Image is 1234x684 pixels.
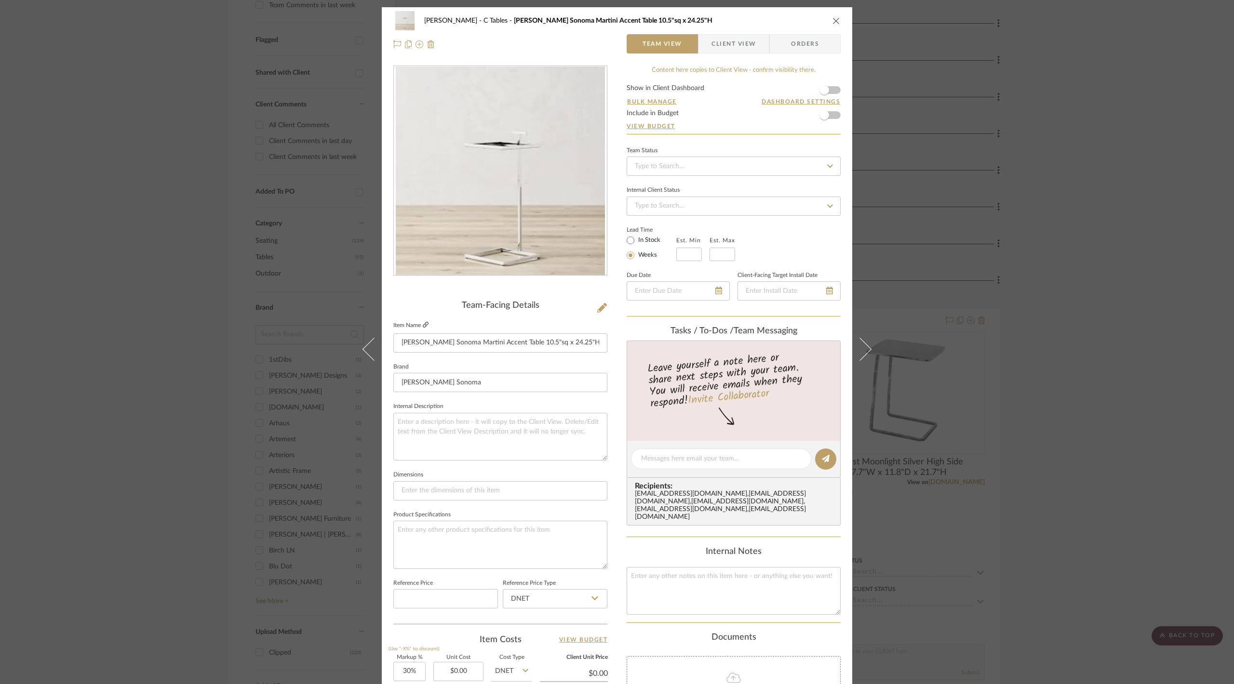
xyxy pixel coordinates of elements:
a: View Budget [627,122,841,130]
div: 0 [394,66,607,276]
span: [PERSON_NAME] Sonoma Martini Accent Table 10.5"sq x 24.25"H [514,17,712,24]
label: Client Unit Price [540,655,608,660]
span: Tasks / To-Dos / [671,327,734,335]
label: Due Date [627,273,651,278]
div: Item Costs [393,634,607,645]
button: Bulk Manage [627,97,677,106]
div: Team Status [627,148,657,153]
input: Type to Search… [627,197,841,216]
label: Markup % [393,655,426,660]
label: Weeks [636,251,657,260]
label: Item Name [393,321,429,329]
div: Team-Facing Details [393,301,607,311]
button: close [832,16,841,25]
input: Enter Install Date [738,281,841,301]
div: [EMAIL_ADDRESS][DOMAIN_NAME] , [EMAIL_ADDRESS][DOMAIN_NAME] , [EMAIL_ADDRESS][DOMAIN_NAME] , [EMA... [635,490,836,521]
a: View Budget [559,634,608,645]
label: Lead Time [627,225,676,234]
img: Remove from project [427,40,435,48]
div: Content here copies to Client View - confirm visibility there. [627,66,841,75]
label: Unit Cost [433,655,483,660]
span: Team View [643,34,682,53]
span: Client View [711,34,756,53]
button: Dashboard Settings [761,97,841,106]
span: Recipients: [635,482,836,490]
label: In Stock [636,236,660,245]
label: Client-Facing Target Install Date [738,273,818,278]
div: Internal Notes [627,547,841,557]
a: Invite Collaborator [687,385,770,409]
label: Reference Price Type [503,581,556,586]
span: [PERSON_NAME] [424,17,483,24]
label: Cost Type [491,655,532,660]
span: Orders [780,34,830,53]
label: Dimensions [393,473,423,477]
img: cd4c76cc-a328-46e0-a15a-dbc24c389469_48x40.jpg [393,11,416,30]
div: Leave yourself a note here or share next steps with your team. You will receive emails when they ... [626,347,842,412]
label: Est. Min [676,237,701,244]
img: cd4c76cc-a328-46e0-a15a-dbc24c389469_436x436.jpg [396,66,605,276]
input: Enter Item Name [393,333,607,353]
input: Enter Brand [393,373,607,392]
div: Internal Client Status [627,188,680,193]
input: Enter the dimensions of this item [393,481,607,500]
div: Documents [627,632,841,643]
label: Internal Description [393,404,443,409]
label: Product Specifications [393,513,451,517]
div: team Messaging [627,326,841,337]
input: Enter Due Date [627,281,730,301]
span: C Tables [483,17,514,24]
label: Est. Max [710,237,735,244]
label: Reference Price [393,581,433,586]
input: Type to Search… [627,157,841,176]
mat-radio-group: Select item type [627,234,676,261]
label: Brand [393,365,409,369]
